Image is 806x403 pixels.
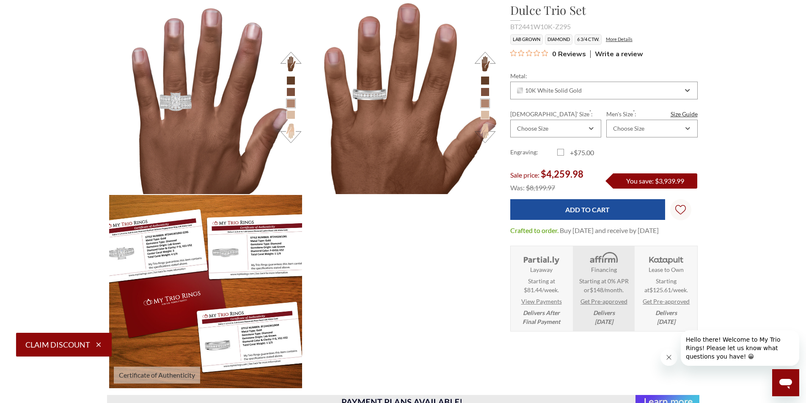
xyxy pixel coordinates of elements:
[606,110,697,118] label: Men's Size :
[657,318,675,325] span: [DATE]
[510,47,586,60] button: Rated 0 out of 5 stars from 0 reviews. Jump to reviews.
[681,330,799,366] iframe: Message from company
[541,168,583,180] span: $4,259.98
[510,199,665,220] input: Add to Cart
[606,120,697,137] div: Combobox
[638,277,694,294] span: Starting at .
[626,177,684,185] span: You save: $3,939.99
[772,369,799,396] iframe: Button to launch messaging window
[510,22,698,32] div: BT2441W10K-Z295
[655,308,677,326] em: Delivers
[523,308,560,326] em: Delivers After Final Payment
[530,265,553,274] strong: Layaway
[560,225,659,236] dd: Buy [DATE] and receive by [DATE]
[606,36,633,42] a: More Details
[590,50,643,58] div: Write a review
[517,87,582,94] span: 10K White Solid Gold
[671,110,698,118] a: Size Guide
[580,297,627,306] a: Get Pre-approved
[510,120,601,137] div: Combobox
[510,171,539,179] span: Sale price:
[99,185,312,398] img: Dulce 6 3/4 ct tw. Lab Grown Diamond Radiant Solitaire Trio Set 10K White Gold
[522,251,561,266] img: Layaway
[675,178,686,241] svg: Wish Lists
[635,246,697,332] li: Katapult
[109,1,303,194] img: Photo of Dulce 6 3/4 ct tw. Lab Grown Diamond Radiant Solitaire Trio Set 10K White Gold [BR2441W-...
[510,82,698,99] div: Combobox
[114,367,200,384] span: Certificate of Authenticity
[575,34,602,45] li: 6 3/4 CTW.
[510,1,698,19] h1: Dulce Trio Set
[524,277,559,294] span: Starting at $81.44/week.
[510,225,558,236] dt: Crafted to order.
[510,184,525,192] span: Was:
[575,277,632,294] span: Starting at 0% APR or /month.
[521,297,562,306] a: View Payments
[613,125,644,132] div: Choose Size
[649,265,684,274] strong: Lease to Own
[660,349,677,366] iframe: Close message
[649,286,687,293] span: $125.61/week
[670,199,691,220] a: Wish Lists
[526,184,555,192] span: $8,199.97
[584,251,623,266] img: Affirm
[510,71,698,80] label: Metal:
[646,251,686,266] img: Katapult
[593,308,615,326] em: Delivers
[591,265,617,274] strong: Financing
[510,148,557,158] label: Engraving:
[511,246,572,332] li: Layaway
[303,1,496,194] img: Photo of Dulce 6 3/4 ct tw. Lab Grown Diamond Radiant Solitaire Trio Set 10K White Gold [BT2441WM...
[545,34,572,45] li: Diamond
[573,246,634,332] li: Affirm
[595,318,613,325] span: [DATE]
[590,286,603,293] span: $148
[552,47,586,60] span: 0 Reviews
[643,297,690,306] a: Get Pre-approved
[510,110,601,118] label: [DEMOGRAPHIC_DATA]' Size :
[557,148,604,158] label: +$75.00
[517,125,548,132] div: Choose Size
[16,333,112,356] button: Claim Discount
[510,34,543,45] li: Lab Grown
